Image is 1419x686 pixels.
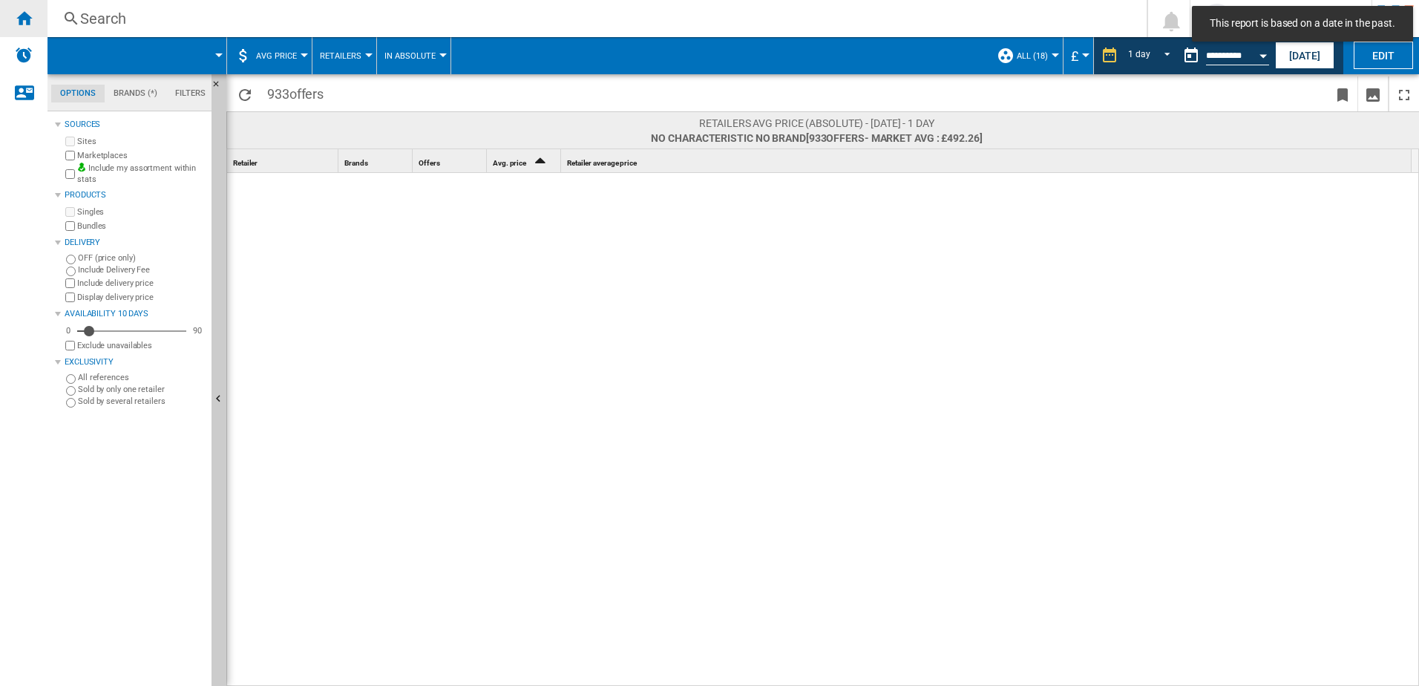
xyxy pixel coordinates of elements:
[65,221,75,231] input: Bundles
[166,85,214,102] md-tab-item: Filters
[1071,37,1086,74] button: £
[77,324,186,339] md-slider: Availability
[65,151,75,160] input: Marketplaces
[826,132,864,144] span: offers
[78,384,206,395] label: Sold by only one retailer
[65,137,75,146] input: Sites
[651,116,982,131] span: Retailers AVG price (absolute) - [DATE] - 1 day
[1176,41,1206,71] button: md-calendar
[62,325,74,336] div: 0
[256,37,304,74] button: AVG Price
[66,374,76,384] input: All references
[212,74,229,101] button: Hide
[1071,48,1078,64] span: £
[65,165,75,183] input: Include my assortment within stats
[80,8,1108,29] div: Search
[490,149,560,172] div: Sort Ascending
[77,220,206,232] label: Bundles
[1389,76,1419,111] button: Maximize
[1017,51,1048,61] span: ALL (18)
[66,255,76,264] input: OFF (price only)
[1275,42,1334,69] button: [DATE]
[78,396,206,407] label: Sold by several retailers
[77,340,206,351] label: Exclude unavailables
[78,372,206,383] label: All references
[65,293,75,302] input: Display delivery price
[384,37,443,74] button: In Absolute
[65,119,206,131] div: Sources
[260,76,331,108] span: 933
[77,163,86,171] img: mysite-bg-18x18.png
[651,131,982,146] span: No characteristic No brand
[1126,44,1176,68] md-select: REPORTS.WIZARD.STEPS.REPORT.STEPS.REPORT_OPTIONS.PERIOD: 1 day
[78,264,206,275] label: Include Delivery Fee
[384,51,436,61] span: In Absolute
[344,159,367,167] span: Brands
[493,159,526,167] span: Avg. price
[65,341,75,350] input: Display delivery price
[77,278,206,289] label: Include delivery price
[806,132,983,144] span: [933 ]
[865,132,980,144] span: - Market avg : £492.26
[78,252,206,264] label: OFF (price only)
[1064,37,1094,74] md-menu: Currency
[416,149,486,172] div: Sort None
[65,356,206,368] div: Exclusivity
[1328,76,1357,111] button: Bookmark this report
[1354,42,1413,69] button: Edit
[564,149,1412,172] div: Retailer average price Sort None
[77,163,206,186] label: Include my assortment within stats
[1358,76,1388,111] button: Download as image
[341,149,412,172] div: Sort None
[256,51,297,61] span: AVG Price
[1128,49,1150,59] div: 1 day
[65,308,206,320] div: Availability 10 Days
[65,207,75,217] input: Singles
[65,237,206,249] div: Delivery
[1205,16,1400,31] span: This report is based on a date in the past.
[1250,40,1277,67] button: Open calendar
[105,85,166,102] md-tab-item: Brands (*)
[189,325,206,336] div: 90
[1017,37,1055,74] button: ALL (18)
[77,150,206,161] label: Marketplaces
[416,149,486,172] div: Offers Sort None
[77,136,206,147] label: Sites
[77,292,206,303] label: Display delivery price
[528,159,551,167] span: Sort Ascending
[66,267,76,276] input: Include Delivery Fee
[230,149,338,172] div: Sort None
[51,85,105,102] md-tab-item: Options
[419,159,439,167] span: Offers
[289,86,324,102] span: offers
[341,149,412,172] div: Brands Sort None
[66,398,76,408] input: Sold by several retailers
[230,76,260,111] button: Reload
[66,386,76,396] input: Sold by only one retailer
[564,149,1412,172] div: Sort None
[567,159,637,167] span: Retailer average price
[15,46,33,64] img: alerts-logo.svg
[77,206,206,218] label: Singles
[490,149,560,172] div: Avg. price Sort Ascending
[235,37,304,74] div: AVG Price
[320,51,361,61] span: Retailers
[230,149,338,172] div: Retailer Sort None
[997,37,1055,74] div: ALL (18)
[65,278,75,288] input: Include delivery price
[320,37,369,74] button: Retailers
[65,189,206,201] div: Products
[233,159,258,167] span: Retailer
[1176,37,1272,74] div: This report is based on a date in the past.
